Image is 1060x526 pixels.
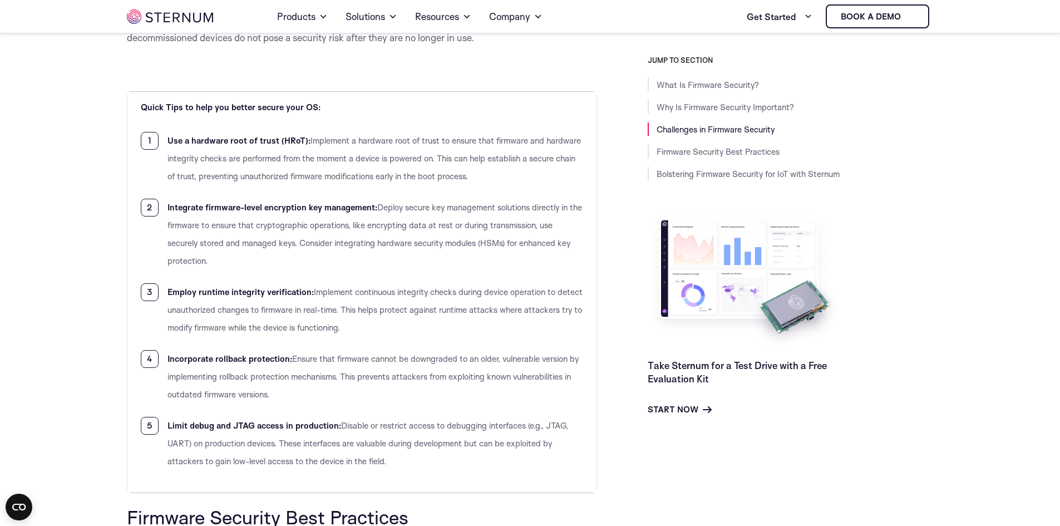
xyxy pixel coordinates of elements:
[905,12,914,21] img: sternum iot
[657,80,759,90] a: What Is Firmware Security?
[127,9,213,24] img: sternum iot
[648,403,712,416] a: Start Now
[167,420,341,431] b: Limit debug and JTAG access in production:
[167,353,579,400] span: Ensure that firmware cannot be downgraded to an older, vulnerable version by implementing rollbac...
[747,6,812,28] a: Get Started
[277,1,328,32] a: Products
[657,169,840,179] a: Bolstering Firmware Security for IoT with Sternum
[657,102,794,112] a: Why Is Firmware Security Important?
[489,1,543,32] a: Company
[167,135,310,146] b: Use a hardware root of trust (HRoT):
[346,1,397,32] a: Solutions
[648,212,842,350] img: Take Sternum for a Test Drive with a Free Evaluation Kit
[648,56,934,65] h3: JUMP TO SECTION
[167,287,583,333] span: Implement continuous integrity checks during device operation to detect unauthorized changes to f...
[167,202,377,213] b: Integrate firmware-level encryption key management:
[648,360,827,385] a: Take Sternum for a Test Drive with a Free Evaluation Kit
[167,353,292,364] b: Incorporate rollback protection:
[167,287,314,297] b: Employ runtime integrity verification:
[826,4,929,28] a: Book a demo
[657,124,775,135] a: Challenges in Firmware Security
[141,102,321,112] b: Quick Tips to help you better secure your OS:
[167,135,581,181] span: Implement a hardware root of trust to ensure that firmware and hardware integrity checks are perf...
[415,1,471,32] a: Resources
[167,420,568,466] span: Disable or restrict access to debugging interfaces (e.g., JTAG, UART) on production devices. Thes...
[657,146,780,157] a: Firmware Security Best Practices
[6,494,32,520] button: Open CMP widget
